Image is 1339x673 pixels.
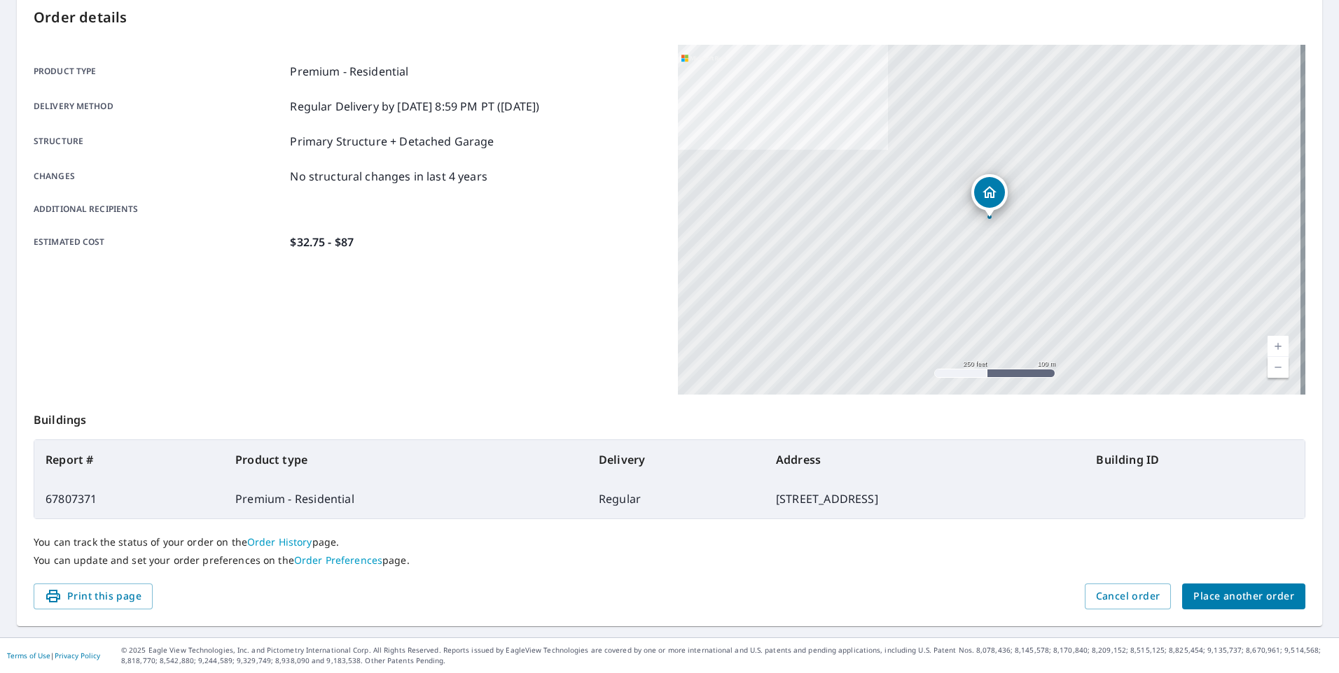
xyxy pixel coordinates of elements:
[1085,583,1172,609] button: Cancel order
[588,479,765,518] td: Regular
[971,174,1008,218] div: Dropped pin, building 1, Residential property, 3326 Yukon Straight San Antonio, TX 78261
[224,440,588,479] th: Product type
[1182,583,1305,609] button: Place another order
[7,651,50,660] a: Terms of Use
[1268,336,1289,357] a: Current Level 17, Zoom In
[1085,440,1305,479] th: Building ID
[55,651,100,660] a: Privacy Policy
[290,63,408,80] p: Premium - Residential
[224,479,588,518] td: Premium - Residential
[34,63,284,80] p: Product type
[247,535,312,548] a: Order History
[294,553,382,567] a: Order Preferences
[34,583,153,609] button: Print this page
[34,234,284,250] p: Estimated cost
[34,203,284,215] p: Additional recipients
[290,133,494,150] p: Primary Structure + Detached Garage
[34,395,1305,439] p: Buildings
[34,479,224,518] td: 67807371
[34,440,224,479] th: Report #
[588,440,765,479] th: Delivery
[290,168,487,185] p: No structural changes in last 4 years
[7,651,100,660] p: |
[121,645,1332,666] p: © 2025 Eagle View Technologies, Inc. and Pictometry International Corp. All Rights Reserved. Repo...
[34,7,1305,28] p: Order details
[34,133,284,150] p: Structure
[34,536,1305,548] p: You can track the status of your order on the page.
[34,98,284,115] p: Delivery method
[1096,588,1160,605] span: Cancel order
[1268,357,1289,378] a: Current Level 17, Zoom Out
[34,168,284,185] p: Changes
[765,479,1085,518] td: [STREET_ADDRESS]
[290,98,539,115] p: Regular Delivery by [DATE] 8:59 PM PT ([DATE])
[765,440,1085,479] th: Address
[34,554,1305,567] p: You can update and set your order preferences on the page.
[45,588,141,605] span: Print this page
[290,234,354,250] p: $32.75 - $87
[1193,588,1294,605] span: Place another order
